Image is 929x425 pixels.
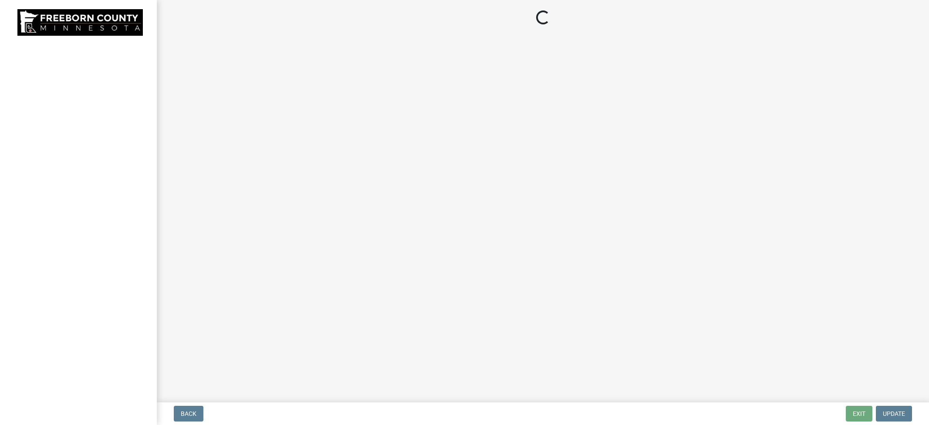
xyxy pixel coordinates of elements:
[17,9,143,36] img: Freeborn County, Minnesota
[174,406,203,422] button: Back
[846,406,872,422] button: Exit
[876,406,912,422] button: Update
[181,410,196,417] span: Back
[883,410,905,417] span: Update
